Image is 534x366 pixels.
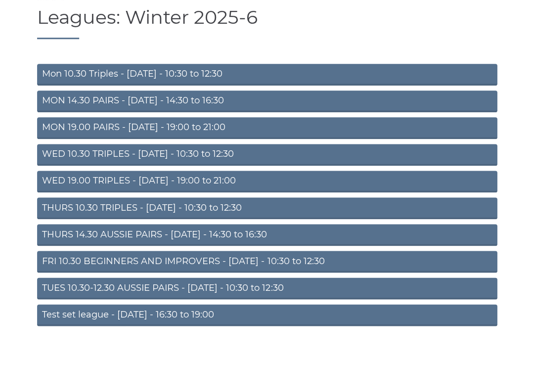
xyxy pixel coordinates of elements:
[37,304,497,326] a: Test set league - [DATE] - 16:30 to 19:00
[37,91,497,112] a: MON 14.30 PAIRS - [DATE] - 14:30 to 16:30
[37,144,497,166] a: WED 10.30 TRIPLES - [DATE] - 10:30 to 12:30
[37,171,497,192] a: WED 19.00 TRIPLES - [DATE] - 19:00 to 21:00
[37,64,497,86] a: Mon 10.30 Triples - [DATE] - 10:30 to 12:30
[37,224,497,246] a: THURS 14.30 AUSSIE PAIRS - [DATE] - 14:30 to 16:30
[37,251,497,273] a: FRI 10.30 BEGINNERS AND IMPROVERS - [DATE] - 10:30 to 12:30
[37,7,497,39] h1: Leagues: Winter 2025-6
[37,117,497,139] a: MON 19.00 PAIRS - [DATE] - 19:00 to 21:00
[37,197,497,219] a: THURS 10.30 TRIPLES - [DATE] - 10:30 to 12:30
[37,277,497,299] a: TUES 10.30-12.30 AUSSIE PAIRS - [DATE] - 10:30 to 12:30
